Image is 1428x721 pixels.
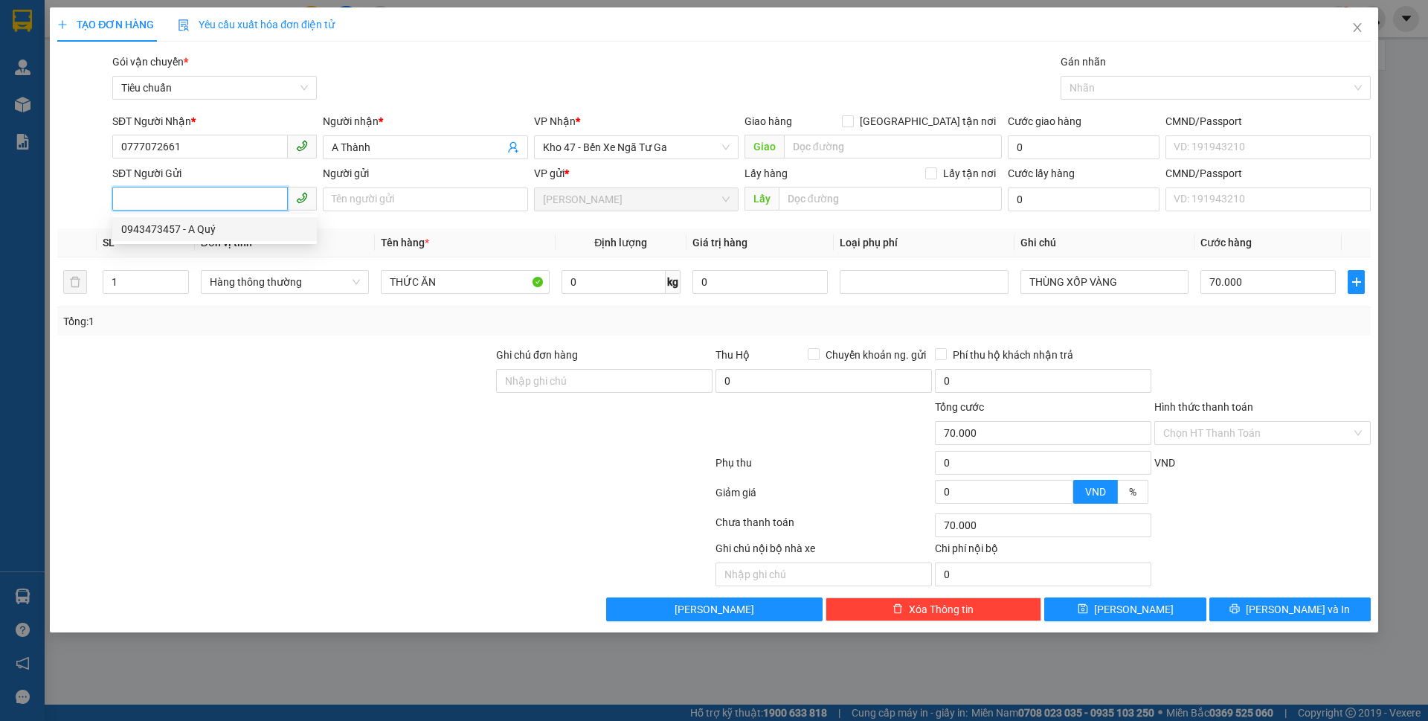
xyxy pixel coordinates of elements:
span: plus [57,19,68,30]
span: kg [666,270,681,294]
span: Giao [744,135,784,158]
img: icon [178,19,190,31]
strong: Nhận: [30,107,197,188]
input: Nhập ghi chú [715,563,932,586]
span: save [1078,603,1088,615]
button: [PERSON_NAME] [606,597,823,621]
span: [PERSON_NAME] [1094,601,1174,618]
span: phone [296,140,308,152]
span: C HOA - 0914093123 [82,43,196,56]
span: VND [1085,486,1106,498]
span: printer [1229,603,1240,615]
label: Hình thức thanh toán [1154,401,1253,413]
div: Người gửi [323,165,527,182]
span: SL [103,237,115,249]
input: Ghi chú đơn hàng [496,369,713,393]
label: Cước lấy hàng [1008,167,1075,179]
div: 0943473457 - A Quý [112,217,317,241]
div: SĐT Người Gửi [112,165,317,182]
span: Giao hàng [744,115,792,127]
span: VP Nhận [534,115,576,127]
span: [PERSON_NAME] và In [1246,601,1350,618]
span: user-add [507,141,519,153]
span: Hàng thông thường [210,271,360,293]
span: Yêu cầu xuất hóa đơn điện tử [178,19,335,31]
span: 20:37:33 [DATE] [95,86,182,98]
div: Chi phí nội bộ [935,540,1151,563]
div: SĐT Người Nhận [112,113,317,129]
span: TẠO ĐƠN HÀNG [57,19,154,31]
input: Dọc đường [784,135,1002,158]
div: Phụ thu [714,455,933,481]
span: delete [892,603,903,615]
div: Tổng: 1 [63,313,551,330]
span: Thu Hộ [715,349,750,361]
input: VD: Bàn, Ghế [381,270,549,294]
span: Giá trị hàng [692,237,747,249]
button: Close [1337,7,1378,49]
input: Cước giao hàng [1008,135,1160,159]
input: 0 [692,270,828,294]
span: [PERSON_NAME] [675,601,754,618]
span: close [1351,22,1363,33]
span: Tổng cước [935,401,984,413]
span: Xóa Thông tin [909,601,974,618]
label: Cước giao hàng [1008,115,1081,127]
span: VND [1154,457,1175,469]
span: plus [1348,276,1363,288]
input: Ghi Chú [1020,270,1189,294]
button: plus [1348,270,1364,294]
span: Cước hàng [1200,237,1252,249]
input: Cước lấy hàng [1008,188,1160,211]
span: camlinh.tienoanh - In: [82,72,182,98]
div: CMND/Passport [1165,113,1370,129]
span: Tiêu chuẩn [121,77,308,99]
button: printer[PERSON_NAME] và In [1209,597,1371,621]
span: % [1129,486,1136,498]
span: Định lượng [594,237,647,249]
span: Gửi: [82,8,196,40]
input: Dọc đường [779,187,1002,211]
button: delete [63,270,87,294]
div: Chưa thanh toán [714,514,933,540]
div: Giảm giá [714,484,933,510]
div: 0943473457 - A Quý [121,221,308,237]
span: Gói vận chuyển [112,56,188,68]
button: save[PERSON_NAME] [1044,597,1206,621]
span: Cư Kuin [543,188,730,211]
span: phone [296,192,308,204]
div: Ghi chú nội bộ nhà xe [715,540,932,563]
span: Phí thu hộ khách nhận trả [947,347,1079,363]
button: deleteXóa Thông tin [826,597,1042,621]
div: Người nhận [323,113,527,129]
span: Tên hàng [381,237,429,249]
span: Kho 47 - Bến Xe Ngã Tư Ga [543,136,730,158]
span: Lấy [744,187,779,211]
div: CMND/Passport [1165,165,1370,182]
label: Gán nhãn [1061,56,1106,68]
th: Ghi chú [1014,228,1194,257]
span: [PERSON_NAME] [82,25,196,40]
span: Chuyển khoản ng. gửi [820,347,932,363]
div: VP gửi [534,165,739,182]
span: [GEOGRAPHIC_DATA] tận nơi [854,113,1002,129]
span: TH1308250064 - [82,59,182,98]
span: Lấy tận nơi [937,165,1002,182]
label: Ghi chú đơn hàng [496,349,578,361]
th: Loại phụ phí [834,228,1014,257]
span: Lấy hàng [744,167,788,179]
